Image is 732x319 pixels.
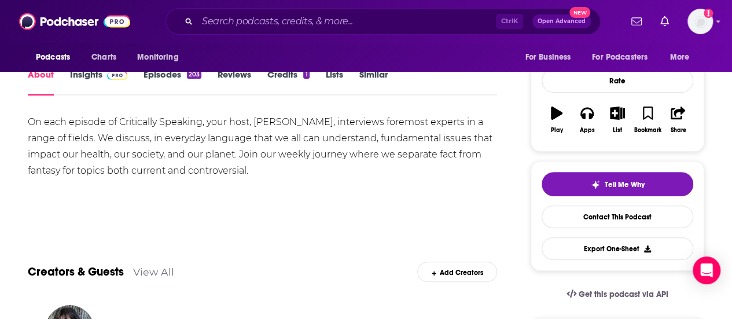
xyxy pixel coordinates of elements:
[525,49,571,65] span: For Business
[579,289,668,299] span: Get this podcast via API
[144,69,201,96] a: Episodes203
[496,14,523,29] span: Ctrl K
[70,69,127,96] a: InsightsPodchaser Pro
[693,256,720,284] div: Open Intercom Messenger
[632,99,663,141] button: Bookmark
[19,10,130,32] img: Podchaser - Follow, Share and Rate Podcasts
[656,12,674,31] a: Show notifications dropdown
[538,19,586,24] span: Open Advanced
[107,71,127,80] img: Podchaser Pro
[36,49,70,65] span: Podcasts
[584,46,664,68] button: open menu
[591,180,600,189] img: tell me why sparkle
[542,99,572,141] button: Play
[542,69,693,93] div: Rate
[704,9,713,18] svg: Add a profile image
[165,8,601,35] div: Search podcasts, credits, & more...
[687,9,713,34] img: User Profile
[613,127,622,134] div: List
[687,9,713,34] span: Logged in as AtriaBooks
[28,46,85,68] button: open menu
[627,12,646,31] a: Show notifications dropdown
[602,99,632,141] button: List
[634,127,661,134] div: Bookmark
[605,180,645,189] span: Tell Me Why
[359,69,388,96] a: Similar
[542,206,693,228] a: Contact This Podcast
[663,99,693,141] button: Share
[542,172,693,196] button: tell me why sparkleTell Me Why
[218,69,251,96] a: Reviews
[662,46,704,68] button: open menu
[129,46,193,68] button: open menu
[532,14,591,28] button: Open AdvancedNew
[28,69,54,96] a: About
[542,237,693,260] button: Export One-Sheet
[91,49,116,65] span: Charts
[557,280,678,309] a: Get this podcast via API
[303,71,309,79] div: 1
[670,127,686,134] div: Share
[84,46,123,68] a: Charts
[28,114,497,179] div: On each episode of Critically Speaking, your host, [PERSON_NAME], interviews foremost experts in ...
[687,9,713,34] button: Show profile menu
[197,12,496,31] input: Search podcasts, credits, & more...
[569,7,590,18] span: New
[572,99,602,141] button: Apps
[326,69,343,96] a: Lists
[580,127,595,134] div: Apps
[670,49,690,65] span: More
[517,46,585,68] button: open menu
[133,266,174,278] a: View All
[592,49,648,65] span: For Podcasters
[267,69,309,96] a: Credits1
[28,265,124,279] a: Creators & Guests
[187,71,201,79] div: 203
[137,49,178,65] span: Monitoring
[417,262,496,282] div: Add Creators
[551,127,563,134] div: Play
